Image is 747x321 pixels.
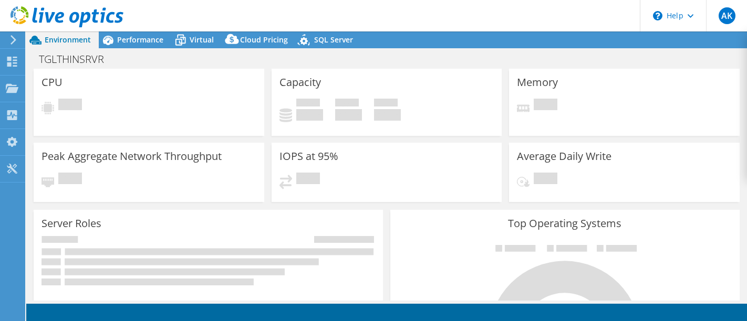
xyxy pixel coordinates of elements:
span: Pending [58,173,82,187]
span: Environment [45,35,91,45]
span: Free [335,99,359,109]
h3: Memory [517,77,558,88]
span: Pending [58,99,82,113]
span: Pending [296,173,320,187]
span: Pending [534,99,557,113]
h3: Peak Aggregate Network Throughput [41,151,222,162]
h3: IOPS at 95% [279,151,338,162]
span: SQL Server [314,35,353,45]
span: Performance [117,35,163,45]
span: Total [374,99,398,109]
span: Used [296,99,320,109]
h3: Capacity [279,77,321,88]
h4: 0 GiB [296,109,323,121]
h4: 0 GiB [335,109,362,121]
span: Pending [534,173,557,187]
h3: Server Roles [41,218,101,229]
h3: Average Daily Write [517,151,611,162]
span: AK [719,7,735,24]
span: Cloud Pricing [240,35,288,45]
h4: 0 GiB [374,109,401,121]
h3: Top Operating Systems [398,218,732,229]
svg: \n [653,11,662,20]
span: Virtual [190,35,214,45]
h1: TGLTHINSRVR [34,53,120,65]
h3: CPU [41,77,63,88]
